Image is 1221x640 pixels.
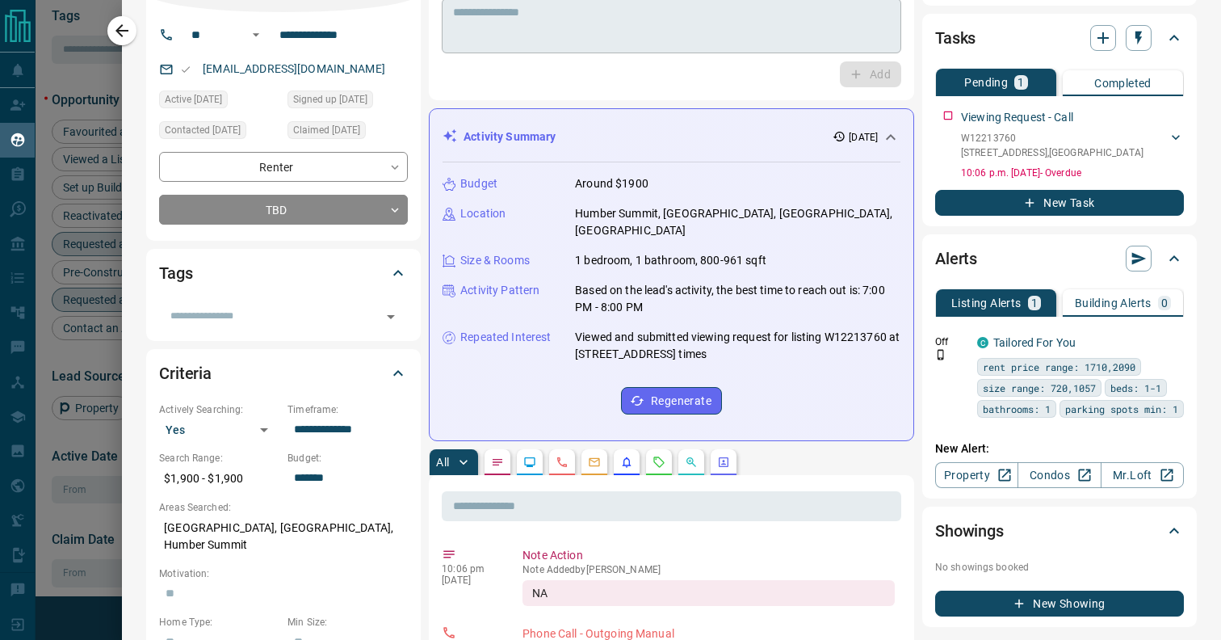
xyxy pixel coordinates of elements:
[849,130,878,145] p: [DATE]
[1017,77,1024,88] p: 1
[159,260,192,286] h2: Tags
[293,122,360,138] span: Claimed [DATE]
[522,564,895,575] p: Note Added by [PERSON_NAME]
[961,131,1143,145] p: W12213760
[165,91,222,107] span: Active [DATE]
[159,152,408,182] div: Renter
[935,591,1184,617] button: New Showing
[460,329,551,346] p: Repeated Interest
[620,456,633,469] svg: Listing Alerts
[717,456,730,469] svg: Agent Actions
[935,190,1184,216] button: New Task
[460,205,506,222] p: Location
[575,205,900,239] p: Humber Summit, [GEOGRAPHIC_DATA], [GEOGRAPHIC_DATA], [GEOGRAPHIC_DATA]
[1101,462,1184,488] a: Mr.Loft
[159,91,279,113] div: Fri Sep 12 2025
[460,252,530,269] p: Size & Rooms
[964,77,1008,88] p: Pending
[1110,380,1161,396] span: beds: 1-1
[442,575,498,586] p: [DATE]
[1075,297,1152,309] p: Building Alerts
[961,128,1184,163] div: W12213760[STREET_ADDRESS],[GEOGRAPHIC_DATA]
[1094,78,1152,89] p: Completed
[935,25,976,51] h2: Tasks
[977,337,988,348] div: condos.ca
[159,615,279,629] p: Home Type:
[935,440,1184,457] p: New Alert:
[983,359,1135,375] span: rent price range: 1710,2090
[1161,297,1168,309] p: 0
[159,417,279,443] div: Yes
[522,547,895,564] p: Note Action
[1031,297,1038,309] p: 1
[159,500,408,515] p: Areas Searched:
[287,91,408,113] div: Fri Sep 12 2025
[588,456,601,469] svg: Emails
[556,456,569,469] svg: Calls
[935,512,1184,550] div: Showings
[983,401,1051,417] span: bathrooms: 1
[961,145,1143,160] p: [STREET_ADDRESS] , [GEOGRAPHIC_DATA]
[460,282,539,299] p: Activity Pattern
[575,329,900,363] p: Viewed and submitted viewing request for listing W12213760 at [STREET_ADDRESS] times
[983,380,1096,396] span: size range: 720,1057
[961,166,1184,180] p: 10:06 p.m. [DATE] - Overdue
[685,456,698,469] svg: Opportunities
[523,456,536,469] svg: Lead Browsing Activity
[436,457,449,468] p: All
[159,121,279,144] div: Fri Sep 12 2025
[935,518,1004,544] h2: Showings
[159,402,279,417] p: Actively Searching:
[159,254,408,293] div: Tags
[159,195,408,225] div: TBD
[165,122,241,138] span: Contacted [DATE]
[935,19,1184,57] div: Tasks
[443,122,900,152] div: Activity Summary[DATE]
[935,246,977,272] h2: Alerts
[287,615,408,629] p: Min Size:
[180,64,191,75] svg: Email Valid
[961,109,1073,126] p: Viewing Request - Call
[203,62,385,75] a: [EMAIL_ADDRESS][DOMAIN_NAME]
[935,239,1184,278] div: Alerts
[935,560,1184,575] p: No showings booked
[935,462,1018,488] a: Property
[159,354,408,393] div: Criteria
[621,387,722,415] button: Regenerate
[159,451,279,465] p: Search Range:
[575,282,900,316] p: Based on the lead's activity, the best time to reach out is: 7:00 PM - 8:00 PM
[460,175,497,192] p: Budget
[442,563,498,575] p: 10:06 pm
[575,252,766,269] p: 1 bedroom, 1 bathroom, 800-961 sqft
[380,305,402,328] button: Open
[491,456,504,469] svg: Notes
[935,335,967,349] p: Off
[159,360,212,386] h2: Criteria
[159,566,408,581] p: Motivation:
[1065,401,1178,417] span: parking spots min: 1
[575,175,648,192] p: Around $1900
[246,25,266,44] button: Open
[522,580,895,606] div: NA
[293,91,367,107] span: Signed up [DATE]
[287,402,408,417] p: Timeframe:
[935,349,946,360] svg: Push Notification Only
[993,336,1076,349] a: Tailored For You
[1017,462,1101,488] a: Condos
[652,456,665,469] svg: Requests
[159,515,408,558] p: [GEOGRAPHIC_DATA], [GEOGRAPHIC_DATA], Humber Summit
[287,451,408,465] p: Budget:
[159,465,279,492] p: $1,900 - $1,900
[464,128,556,145] p: Activity Summary
[951,297,1022,309] p: Listing Alerts
[287,121,408,144] div: Fri Sep 12 2025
